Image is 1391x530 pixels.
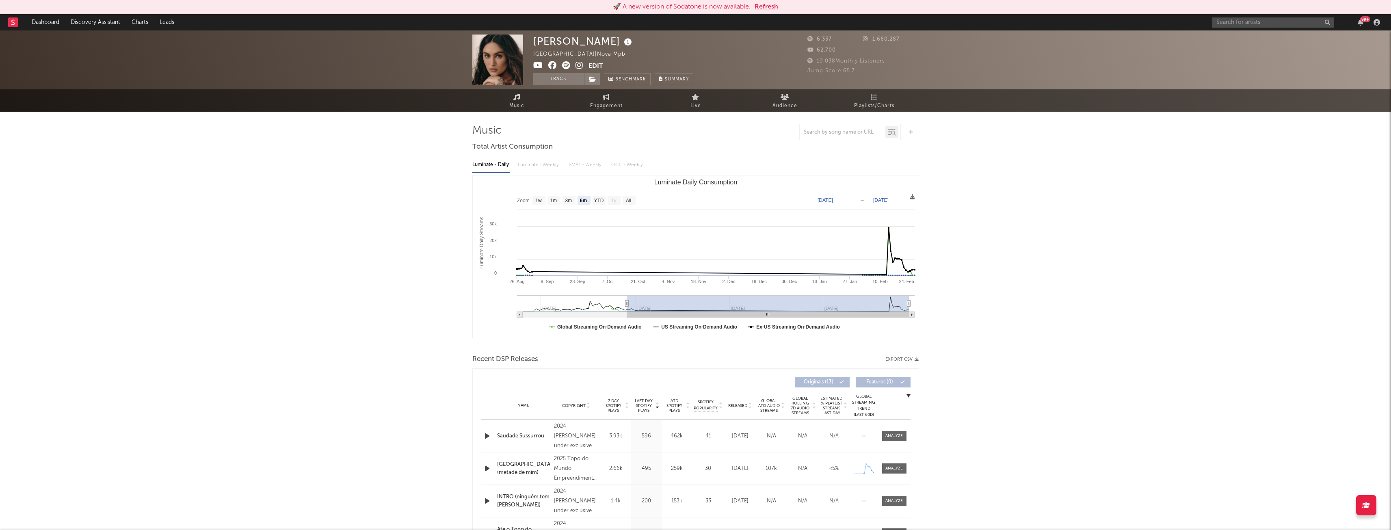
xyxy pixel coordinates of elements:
a: Dashboard [26,14,65,30]
span: 62.700 [807,48,836,53]
text: 1w [535,198,542,203]
a: Leads [154,14,180,30]
text: 18. Nov [690,279,706,284]
div: 596 [633,432,660,440]
span: ATD Spotify Plays [664,398,685,413]
span: Recent DSP Releases [472,355,538,364]
a: Engagement [562,89,651,112]
text: 13. Jan [812,279,826,284]
a: Music [472,89,562,112]
span: Copyright [562,403,586,408]
button: Features(0) [856,377,911,387]
a: INTRO (ninguém tem [PERSON_NAME]) [497,493,550,509]
span: Spotify Popularity [694,399,718,411]
div: N/A [789,432,816,440]
div: 462k [664,432,690,440]
text: [DATE] [873,197,889,203]
text: 3m [565,198,572,203]
div: 99 + [1360,16,1370,22]
span: Music [509,101,524,111]
div: 41 [694,432,723,440]
text: Ex-US Streaming On-Demand Audio [756,324,840,330]
text: 9. Sep [541,279,554,284]
div: <5% [820,465,848,473]
div: N/A [820,497,848,505]
span: Last Day Spotify Plays [633,398,655,413]
a: Discovery Assistant [65,14,126,30]
span: Engagement [590,101,623,111]
span: Playlists/Charts [854,101,894,111]
text: Luminate Daily Consumption [654,179,737,186]
div: 33 [694,497,723,505]
span: Features ( 0 ) [861,380,898,385]
div: 2.66k [603,465,629,473]
div: 200 [633,497,660,505]
span: 1.660.287 [863,37,900,42]
text: All [625,198,631,203]
button: Track [533,73,584,85]
div: [PERSON_NAME] [533,35,634,48]
text: Luminate Daily Streams [479,217,485,268]
div: Name [497,402,550,409]
text: US Streaming On-Demand Audio [661,324,737,330]
div: [GEOGRAPHIC_DATA] | Nova Mpb [533,50,635,59]
text: 7. Oct [601,279,613,284]
span: Global Rolling 7D Audio Streams [789,396,811,415]
div: 153k [664,497,690,505]
text: 21. Oct [631,279,645,284]
div: [DATE] [727,465,754,473]
button: Edit [588,61,603,71]
span: Benchmark [615,75,646,84]
div: 3.93k [603,432,629,440]
div: N/A [820,432,848,440]
text: 26. Aug [509,279,524,284]
div: 259k [664,465,690,473]
a: Benchmark [604,73,651,85]
text: 23. Sep [570,279,585,284]
div: N/A [758,497,785,505]
div: 2025 Topo do Mundo Empreendimentos Artísticos Ltda [554,454,598,483]
text: 6m [580,198,586,203]
text: 1y [611,198,616,203]
div: 30 [694,465,723,473]
a: Audience [740,89,830,112]
span: 6.337 [807,37,832,42]
a: Playlists/Charts [830,89,919,112]
text: 20k [489,238,497,243]
text: 16. Dec [751,279,766,284]
span: Summary [665,77,689,82]
div: [DATE] [727,432,754,440]
text: [DATE] [818,197,833,203]
span: Total Artist Consumption [472,142,553,152]
a: Saudade Sussurrou [497,432,550,440]
div: 🚀 A new version of Sodatone is now available. [613,2,751,12]
div: N/A [789,497,816,505]
text: 0 [494,270,496,275]
span: 7 Day Spotify Plays [603,398,624,413]
span: Jump Score: 65.7 [807,68,855,74]
text: 2. Dec [722,279,735,284]
text: 27. Jan [842,279,857,284]
text: 30. Dec [781,279,797,284]
span: Live [690,101,701,111]
text: 4. Nov [662,279,675,284]
span: Audience [772,101,797,111]
button: Summary [655,73,693,85]
div: 1.4k [603,497,629,505]
svg: Luminate Daily Consumption [473,175,919,338]
input: Search for artists [1212,17,1334,28]
span: Global ATD Audio Streams [758,398,780,413]
a: Live [651,89,740,112]
text: 10. Feb [872,279,887,284]
div: 495 [633,465,660,473]
div: 2024 [PERSON_NAME] under exclusive license to Believe Artists Services [554,422,598,451]
a: [GEOGRAPHIC_DATA] (metade de mim) [497,461,550,476]
div: 2024 [PERSON_NAME] under exclusive license to Believe Artist Services [554,487,598,516]
text: → [860,197,865,203]
button: 99+ [1358,19,1363,26]
div: 107k [758,465,785,473]
span: 19.038 Monthly Listeners [807,58,885,64]
a: Charts [126,14,154,30]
